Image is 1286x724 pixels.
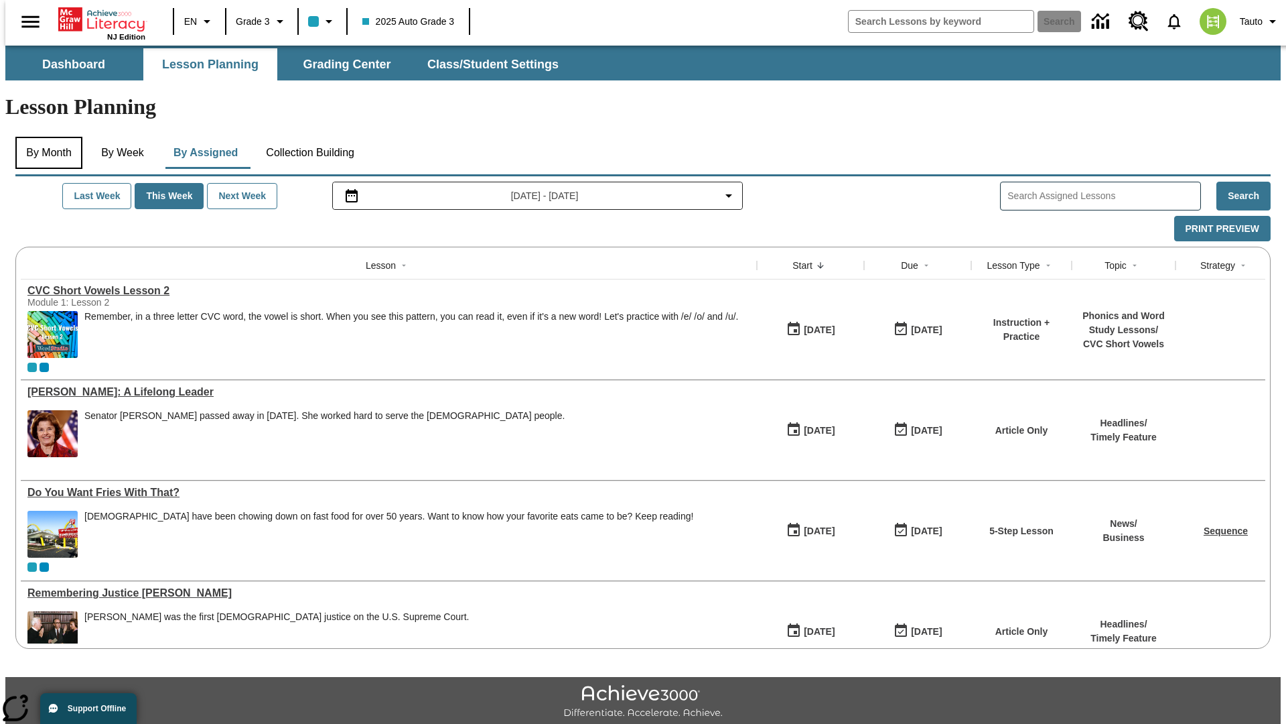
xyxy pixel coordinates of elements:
button: Search [1216,182,1271,210]
button: Grading Center [280,48,414,80]
button: Language: EN, Select a language [178,9,221,34]
button: Sort [1127,257,1143,274]
div: Americans have been chowing down on fast food for over 50 years. Want to know how your favorite e... [84,511,693,558]
button: Print Preview [1174,216,1271,242]
button: Class color is light blue. Change class color [303,9,342,34]
a: Sequence [1204,526,1248,536]
a: Resource Center, Will open in new tab [1121,3,1157,40]
button: Sort [812,257,829,274]
p: CVC Short Vowels [1078,337,1169,351]
p: 5-Step Lesson [989,524,1054,538]
button: Select a new avatar [1192,4,1234,39]
div: [DATE] [911,523,942,540]
span: Support Offline [68,704,126,713]
p: Remember, in a three letter CVC word, the vowel is short. When you see this pattern, you can read... [84,311,738,322]
button: Select the date range menu item [338,188,737,204]
a: Home [58,6,145,33]
button: Sort [918,257,934,274]
div: Topic [1104,259,1127,272]
button: 09/19/25: First time the lesson was available [782,518,839,544]
p: Instruction + Practice [978,316,1065,344]
img: CVC Short Vowels Lesson 2. [27,311,78,358]
span: [DATE] - [DATE] [511,189,579,203]
div: OL 2025 Auto Grade 4 [40,363,49,372]
a: Notifications [1157,4,1192,39]
img: avatar image [1200,8,1226,35]
p: Business [1102,531,1144,545]
div: [DEMOGRAPHIC_DATA] have been chowing down on fast food for over 50 years. Want to know how your f... [84,511,693,522]
button: Last Week [62,183,131,209]
div: [DATE] [911,322,942,339]
p: Timely Feature [1090,430,1157,444]
button: 09/19/25: First time the lesson was available [782,619,839,644]
button: Profile/Settings [1234,9,1286,34]
span: NJ Edition [107,33,145,41]
button: Support Offline [40,693,137,724]
div: [PERSON_NAME] was the first [DEMOGRAPHIC_DATA] justice on the U.S. Supreme Court. [84,611,469,623]
button: By Assigned [163,137,248,169]
img: Senator Dianne Feinstein of California smiles with the U.S. flag behind her. [27,410,78,457]
a: Remembering Justice O'Connor, Lessons [27,587,750,599]
div: Lesson [366,259,396,272]
div: Strategy [1200,259,1235,272]
p: Article Only [995,424,1048,438]
a: Data Center [1084,3,1121,40]
button: Next Week [207,183,277,209]
button: 09/19/25: Last day the lesson can be accessed [889,317,946,343]
img: Chief Justice Warren Burger, wearing a black robe, holds up his right hand and faces Sandra Day O... [27,611,78,658]
button: Dashboard [7,48,141,80]
button: Collection Building [255,137,365,169]
span: 2025 Auto Grade 3 [362,15,455,29]
button: Open side menu [11,2,50,42]
button: Lesson Planning [143,48,277,80]
button: 09/19/25: Last day the lesson can be accessed [889,518,946,544]
span: Tauto [1240,15,1263,29]
p: Article Only [995,625,1048,639]
svg: Collapse Date Range Filter [721,188,737,204]
span: Current Class [27,562,37,572]
div: Due [901,259,918,272]
div: Lesson Type [987,259,1040,272]
div: Sandra Day O'Connor was the first female justice on the U.S. Supreme Court. [84,611,469,658]
button: Sort [1235,257,1251,274]
div: Module 1: Lesson 2 [27,297,228,308]
div: [DATE] [804,523,835,540]
div: Start [792,259,812,272]
button: By Month [15,137,82,169]
div: Remembering Justice O'Connor [27,587,750,599]
div: OL 2025 Auto Grade 4 [40,562,49,572]
a: Dianne Feinstein: A Lifelong Leader, Lessons [27,386,750,398]
div: Remember, in a three letter CVC word, the vowel is short. When you see this pattern, you can read... [84,311,738,358]
p: Headlines / [1090,617,1157,631]
span: Grade 3 [236,15,270,29]
div: CVC Short Vowels Lesson 2 [27,285,750,297]
img: One of the first McDonald's stores, with the iconic red sign and golden arches. [27,511,78,558]
button: Sort [396,257,412,274]
input: Search Assigned Lessons [1007,186,1200,206]
div: Do You Want Fries With That? [27,487,750,499]
button: Sort [1040,257,1056,274]
img: Achieve3000 Differentiate Accelerate Achieve [563,685,723,719]
p: Phonics and Word Study Lessons / [1078,309,1169,337]
a: Do You Want Fries With That?, Lessons [27,487,750,499]
div: Senator Dianne Feinstein passed away in September 2023. She worked hard to serve the American peo... [84,410,565,457]
div: SubNavbar [5,46,1281,80]
button: 09/19/25: Last day the lesson can be accessed [889,418,946,443]
div: SubNavbar [5,48,571,80]
p: Headlines / [1090,416,1157,430]
div: Dianne Feinstein: A Lifelong Leader [27,386,750,398]
p: Timely Feature [1090,631,1157,646]
div: Current Class [27,363,37,372]
span: EN [184,15,197,29]
button: Class/Student Settings [417,48,569,80]
div: [DATE] [804,322,835,339]
div: Senator [PERSON_NAME] passed away in [DATE]. She worked hard to serve the [DEMOGRAPHIC_DATA] people. [84,410,565,422]
div: [DATE] [911,623,942,640]
button: 09/19/25: First time the lesson was available [782,418,839,443]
